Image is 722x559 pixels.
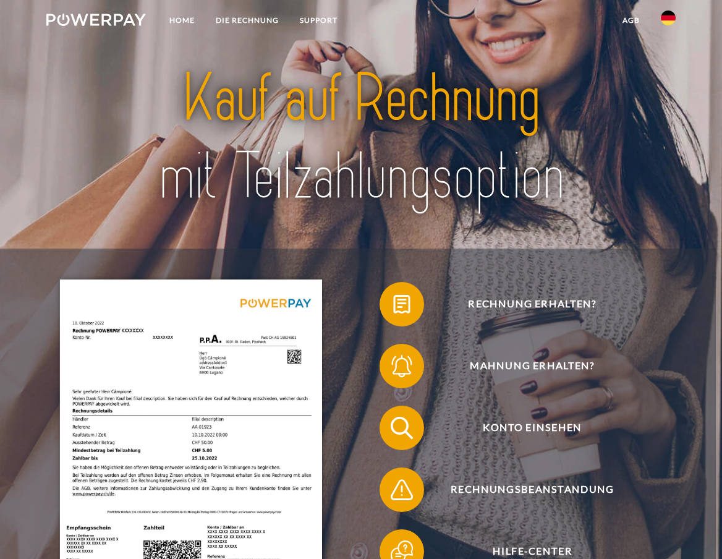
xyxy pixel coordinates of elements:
span: Konto einsehen [396,406,669,450]
a: Rechnungsbeanstandung [363,465,685,514]
img: qb_search.svg [388,414,416,442]
button: Konto einsehen [380,406,669,450]
img: qb_bill.svg [388,291,416,318]
a: agb [612,9,650,32]
img: de [661,11,676,25]
a: Rechnung erhalten? [363,279,685,329]
a: Home [159,9,205,32]
span: Mahnung erhalten? [396,344,669,388]
button: Mahnung erhalten? [380,344,669,388]
button: Rechnungsbeanstandung [380,467,669,512]
a: Mahnung erhalten? [363,341,685,391]
span: Rechnungsbeanstandung [396,467,669,512]
iframe: Button to launch messaging window [673,510,712,549]
a: Konto einsehen [363,403,685,453]
img: qb_warning.svg [388,476,416,504]
span: Rechnung erhalten? [396,282,669,326]
img: title-powerpay_de.svg [110,56,612,220]
a: DIE RECHNUNG [205,9,289,32]
img: qb_bell.svg [388,352,416,380]
button: Rechnung erhalten? [380,282,669,326]
img: logo-powerpay-white.svg [46,14,146,26]
a: SUPPORT [289,9,348,32]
